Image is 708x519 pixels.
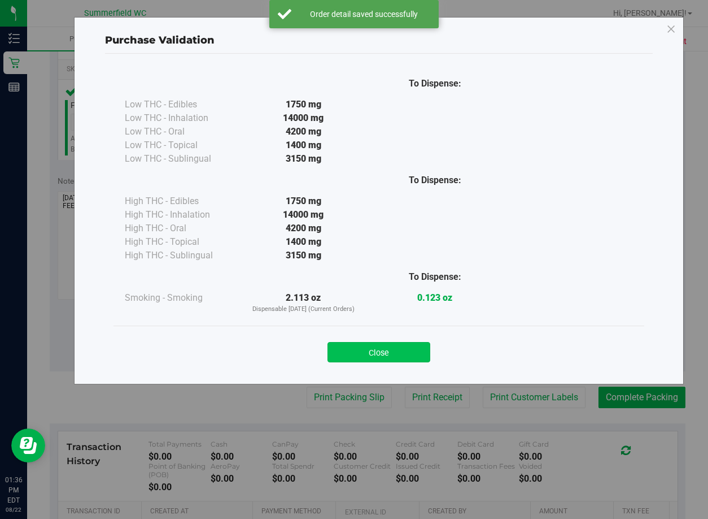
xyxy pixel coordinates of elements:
div: High THC - Edibles [125,194,238,208]
div: Low THC - Oral [125,125,238,139]
div: High THC - Inhalation [125,208,238,222]
div: 14000 mg [238,111,369,125]
div: Low THC - Sublingual [125,152,238,166]
div: 4200 mg [238,125,369,139]
p: Dispensable [DATE] (Current Orders) [238,305,369,314]
div: 3150 mg [238,249,369,262]
div: Low THC - Inhalation [125,111,238,125]
div: Order detail saved successfully [298,8,430,20]
div: To Dispense: [369,270,501,284]
div: 2.113 oz [238,291,369,314]
div: 1400 mg [238,139,369,152]
div: 1400 mg [238,235,369,249]
button: Close [327,342,430,362]
div: 4200 mg [238,222,369,235]
div: 3150 mg [238,152,369,166]
div: 1750 mg [238,98,369,111]
strong: 0.123 oz [417,292,452,303]
div: To Dispense: [369,77,501,90]
iframe: Resource center [11,429,45,462]
div: High THC - Oral [125,222,238,235]
div: 14000 mg [238,208,369,222]
div: To Dispense: [369,174,501,187]
span: Purchase Validation [105,34,215,46]
div: 1750 mg [238,194,369,208]
div: High THC - Sublingual [125,249,238,262]
div: Low THC - Edibles [125,98,238,111]
div: Low THC - Topical [125,139,238,152]
div: Smoking - Smoking [125,291,238,305]
div: High THC - Topical [125,235,238,249]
